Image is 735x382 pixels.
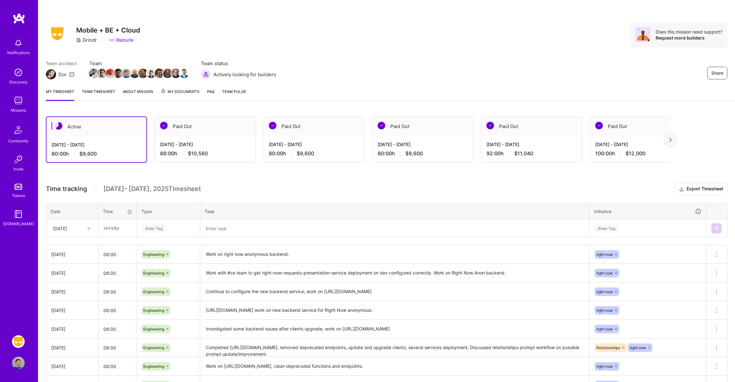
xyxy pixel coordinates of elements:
[707,67,727,79] button: Share
[405,150,423,157] span: $9,600
[656,35,722,41] div: Request more builders
[486,141,577,148] div: [DATE] - [DATE]
[51,251,93,258] div: [DATE]
[222,88,246,101] a: Team Pulse
[53,225,67,231] div: [DATE]
[98,283,137,300] input: HH:MM
[8,138,28,144] div: Community
[161,88,200,95] span: My Documents
[679,186,684,193] i: icon Download
[12,94,25,107] img: teamwork
[596,308,613,313] span: right now
[90,60,188,67] span: Team
[123,88,153,101] a: About Mission
[51,270,93,276] div: [DATE]
[51,307,93,314] div: [DATE]
[164,68,172,79] a: Team Member Avatar
[76,38,81,43] i: icon CompanyGray
[139,68,147,79] a: Team Member Avatar
[481,117,582,136] div: Paid Out
[109,37,134,43] a: Website
[46,60,77,67] span: Team architect
[373,117,473,136] div: Paid Out
[596,364,613,369] span: right now
[12,37,25,49] img: bell
[12,153,25,166] img: Invite
[11,122,26,138] img: Community
[213,71,276,78] span: Actively looking for builders
[98,265,137,281] input: HH:MM
[179,69,189,78] img: Team Member Avatar
[269,141,359,148] div: [DATE] - [DATE]
[201,264,589,282] textarea: Work with #ce team to get right-now-requests-presentation-service deployment on dev configured co...
[143,271,164,275] span: Engineering
[46,88,74,101] a: My timesheet
[160,150,250,157] div: 88:00 h
[143,364,164,369] span: Engineering
[51,363,93,370] div: [DATE]
[595,141,686,148] div: [DATE] - [DATE]
[98,339,137,356] input: HH:MM
[201,246,589,263] textarea: Work on right now anonymous backend.
[10,335,26,348] a: Grindr: Mobile + BE + Cloud
[142,223,166,233] div: Enter Tag
[12,208,25,220] img: guide book
[46,25,69,42] img: Company Logo
[79,151,97,157] span: $9,600
[76,37,97,43] div: Grindr
[98,302,137,319] input: HH:MM
[3,220,34,227] div: [DOMAIN_NAME]
[378,141,468,148] div: [DATE] - [DATE]
[12,335,25,348] img: Grindr: Mobile + BE + Cloud
[146,69,156,78] img: Team Member Avatar
[155,117,256,136] div: Paid Out
[596,252,613,257] span: right now
[596,271,613,275] span: right now
[595,223,618,233] div: Enter Tag
[594,208,701,215] div: Initiative
[46,69,56,79] img: Team Architect
[160,122,168,129] img: Paid Out
[76,26,140,34] h3: Mobile + BE + Cloud
[143,252,164,257] span: Engineering
[161,88,200,101] a: My Documents
[55,122,62,130] img: Active
[486,150,577,157] div: 92:00 h
[596,327,613,331] span: right now
[143,289,164,294] span: Engineering
[514,150,533,157] span: $11,040
[51,326,93,332] div: [DATE]
[12,192,25,199] div: Tokens
[98,321,137,337] input: HH:MM
[13,13,25,24] img: logo
[201,358,589,375] textarea: Work on [URL][DOMAIN_NAME], clean deprecated functions and endpoints.
[46,203,98,219] th: Date
[9,79,28,85] div: Discovery
[147,68,155,79] a: Team Member Avatar
[595,122,603,129] img: Paid Out
[201,69,211,79] img: Actively looking for builders
[131,68,139,79] a: Team Member Avatar
[297,150,314,157] span: $9,600
[14,166,23,172] div: Invite
[596,289,613,294] span: right now
[51,344,93,351] div: [DATE]
[163,69,172,78] img: Team Member Avatar
[656,29,722,35] div: Does this mission need support?
[97,69,107,78] img: Team Member Avatar
[207,88,214,101] a: FAQ
[46,117,146,136] div: Active
[98,68,106,79] a: Team Member Avatar
[114,68,122,79] a: Team Member Avatar
[52,151,141,157] div: 80:00 h
[486,122,494,129] img: Paid Out
[89,69,98,78] img: Team Member Avatar
[69,72,74,77] i: icon Mail
[130,69,139,78] img: Team Member Avatar
[630,345,646,350] span: right now
[269,122,276,129] img: Paid Out
[11,107,26,114] div: Missions
[590,117,691,136] div: Paid Out
[12,66,25,79] img: discovery
[122,68,131,79] a: Team Member Avatar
